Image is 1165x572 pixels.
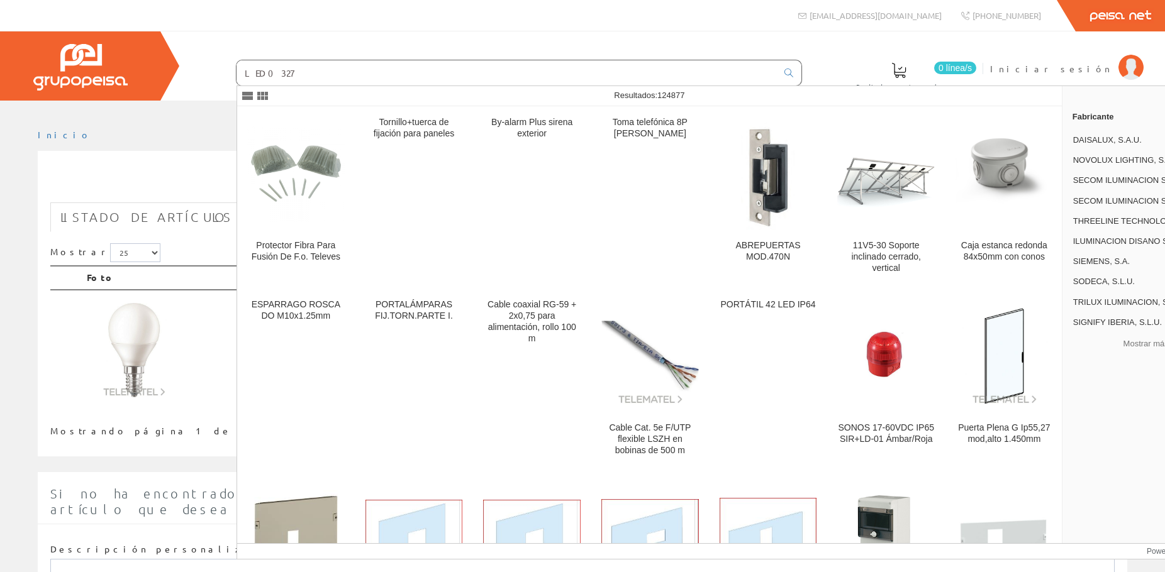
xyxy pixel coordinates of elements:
[483,117,581,140] div: By-alarm Plus sirena exterior
[82,266,285,290] th: Foto
[355,289,473,471] a: PORTALÁMPARAS FIJ.TORN.PARTE I.
[50,543,274,556] label: Descripción personalizada
[473,289,591,471] a: Cable coaxial RG-59 + 2x0,75 para alimentación, rollo 100 m
[720,240,817,263] div: ABREPUERTAS MOD.470N
[990,62,1112,75] span: Iniciar sesión
[50,243,160,262] label: Mostrar
[856,80,942,93] span: Pedido actual
[591,289,709,471] a: Cable Cat. 5e F/UTP flexible LSZH en bobinas de 500 m Cable Cat. 5e F/UTP flexible LSZH en bobina...
[614,91,684,100] span: Resultados:
[50,420,483,437] div: Mostrando página 1 de 1
[720,299,817,311] div: PORTÁTIL 42 LED IP64
[237,60,777,85] input: Buscar ...
[365,117,463,140] div: Tornillo+tuerca de fijación para paneles
[87,303,181,397] img: Foto artículo Esferica MZD Led 4,9- 5,5W= 40W E14 827 P45 470L Mazda (150x150)
[601,117,699,140] div: Toma telefónica 8P [PERSON_NAME]
[827,107,945,289] a: 11V5-30 Soporte inclinado cerrado, vertical 11V5-30 Soporte inclinado cerrado, vertical
[237,107,355,289] a: Protector Fibra Para Fusión De F.o. Televes Protector Fibra Para Fusión De F.o. Televes
[710,289,827,471] a: PORTÁTIL 42 LED IP64
[247,125,345,223] img: Protector Fibra Para Fusión De F.o. Televes
[741,117,795,230] img: ABREPUERTAS MOD.470N
[810,10,942,21] span: [EMAIL_ADDRESS][DOMAIN_NAME]
[355,107,473,289] a: Tornillo+tuerca de fijación para paneles
[601,307,699,405] img: Cable Cat. 5e F/UTP flexible LSZH en bobinas de 500 m
[837,307,935,405] img: SONOS 17-60VDC IP65 SIR+LD-01 Ámbar/Roja
[33,44,128,91] img: Grupo Peisa
[247,240,345,263] div: Protector Fibra Para Fusión De F.o. Televes
[956,422,1053,445] div: Puerta Plena G Ip55,27 mod,alto 1.450mm
[473,107,591,289] a: By-alarm Plus sirena exterior
[483,299,581,344] div: Cable coaxial RG-59 + 2x0,75 para alimentación, rollo 100 m
[657,91,684,100] span: 124877
[945,107,1063,289] a: Caja estanca redonda 84x50mm con conos Caja estanca redonda 84x50mm con conos
[50,486,1057,517] span: Si no ha encontrado algún artículo en nuestro catálogo introduzca aquí la cantidad y la descripci...
[50,202,242,232] a: Listado de artículos
[601,422,699,456] div: Cable Cat. 5e F/UTP flexible LSZH en bobinas de 500 m
[837,422,935,445] div: SONOS 17-60VDC IP65 SIR+LD-01 Ámbar/Roja
[110,243,160,262] select: Mostrar
[837,240,935,274] div: 11V5-30 Soporte inclinado cerrado, vertical
[945,289,1063,471] a: Puerta Plena G Ip55,27 mod,alto 1.450mm Puerta Plena G Ip55,27 mod,alto 1.450mm
[956,240,1053,263] div: Caja estanca redonda 84x50mm con conos
[956,125,1053,223] img: Caja estanca redonda 84x50mm con conos
[710,107,827,289] a: ABREPUERTAS MOD.470N ABREPUERTAS MOD.470N
[973,10,1041,21] span: [PHONE_NUMBER]
[237,289,355,471] a: ESPARRAGO ROSCA DO M10x1.25mm
[990,52,1144,64] a: Iniciar sesión
[956,307,1053,405] img: Puerta Plena G Ip55,27 mod,alto 1.450mm
[247,299,345,322] div: ESPARRAGO ROSCA DO M10x1.25mm
[365,299,463,322] div: PORTALÁMPARAS FIJ.TORN.PARTE I.
[827,289,945,471] a: SONOS 17-60VDC IP65 SIR+LD-01 Ámbar/Roja SONOS 17-60VDC IP65 SIR+LD-01 Ámbar/Roja
[50,171,1115,196] h1: LEDS0369
[934,62,976,74] span: 0 línea/s
[38,129,91,140] a: Inicio
[591,107,709,289] a: Toma telefónica 8P [PERSON_NAME]
[837,125,935,223] img: 11V5-30 Soporte inclinado cerrado, vertical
